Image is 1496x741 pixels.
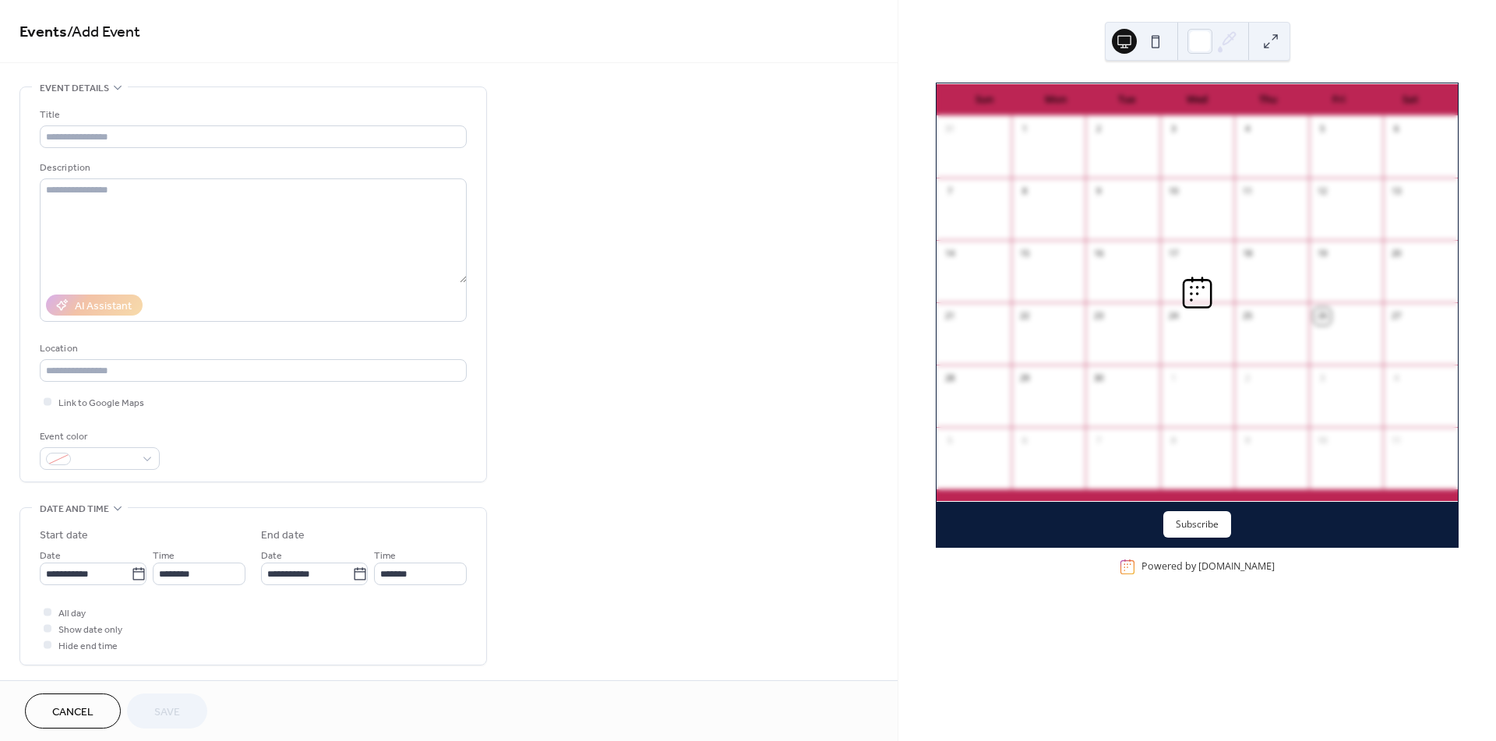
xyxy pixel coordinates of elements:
[1314,308,1331,325] div: 26
[52,704,93,721] span: Cancel
[1165,121,1182,138] div: 3
[25,693,121,729] button: Cancel
[1388,308,1405,325] div: 27
[941,432,958,450] div: 5
[1141,559,1275,573] div: Powered by
[1165,370,1182,387] div: 1
[1239,183,1256,200] div: 11
[58,638,118,655] span: Hide end time
[1388,183,1405,200] div: 13
[1090,308,1107,325] div: 23
[1388,245,1405,263] div: 20
[1162,84,1233,115] div: Wed
[1016,245,1033,263] div: 15
[153,548,175,564] span: Time
[1388,370,1405,387] div: 4
[1090,183,1107,200] div: 9
[58,605,86,622] span: All day
[40,107,464,123] div: Title
[261,548,282,564] span: Date
[1165,245,1182,263] div: 17
[40,80,109,97] span: Event details
[58,395,144,411] span: Link to Google Maps
[941,370,958,387] div: 28
[1314,121,1331,138] div: 5
[1016,432,1033,450] div: 6
[67,17,140,48] span: / Add Event
[1016,370,1033,387] div: 29
[1388,121,1405,138] div: 6
[941,121,958,138] div: 31
[1239,245,1256,263] div: 18
[58,622,122,638] span: Show date only
[1239,370,1256,387] div: 2
[1304,84,1374,115] div: Fri
[40,160,464,176] div: Description
[40,548,61,564] span: Date
[1090,370,1107,387] div: 30
[1239,121,1256,138] div: 4
[1388,432,1405,450] div: 11
[19,17,67,48] a: Events
[1016,308,1033,325] div: 22
[1314,245,1331,263] div: 19
[1233,84,1304,115] div: Thu
[1165,183,1182,200] div: 10
[1091,84,1162,115] div: Tue
[1016,121,1033,138] div: 1
[261,528,305,544] div: End date
[941,183,958,200] div: 7
[1314,370,1331,387] div: 3
[1239,308,1256,325] div: 25
[374,548,396,564] span: Time
[941,245,958,263] div: 14
[40,528,88,544] div: Start date
[1090,432,1107,450] div: 7
[1020,84,1091,115] div: Mon
[1163,511,1231,538] button: Subscribe
[40,501,109,517] span: Date and time
[1314,183,1331,200] div: 12
[40,429,157,445] div: Event color
[1239,432,1256,450] div: 9
[949,84,1020,115] div: Sun
[1090,245,1107,263] div: 16
[1374,84,1445,115] div: Sat
[1016,183,1033,200] div: 8
[1165,432,1182,450] div: 8
[1198,559,1275,573] a: [DOMAIN_NAME]
[1314,432,1331,450] div: 10
[1090,121,1107,138] div: 2
[1165,308,1182,325] div: 24
[40,341,464,357] div: Location
[941,308,958,325] div: 21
